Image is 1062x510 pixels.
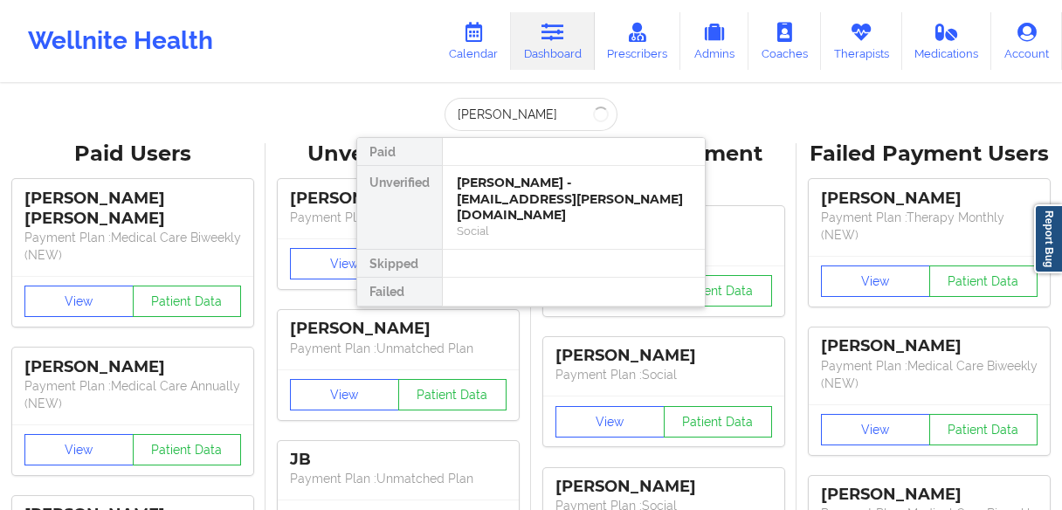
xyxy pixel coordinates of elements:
[357,250,442,278] div: Skipped
[290,189,507,209] div: [PERSON_NAME]
[24,377,241,412] p: Payment Plan : Medical Care Annually (NEW)
[457,175,691,224] div: [PERSON_NAME] - [EMAIL_ADDRESS][PERSON_NAME][DOMAIN_NAME]
[1034,204,1062,273] a: Report Bug
[290,248,399,279] button: View
[290,319,507,339] div: [PERSON_NAME]
[902,12,992,70] a: Medications
[664,406,773,438] button: Patient Data
[929,265,1038,297] button: Patient Data
[290,340,507,357] p: Payment Plan : Unmatched Plan
[555,406,665,438] button: View
[133,434,242,465] button: Patient Data
[821,209,1038,244] p: Payment Plan : Therapy Monthly (NEW)
[457,224,691,238] div: Social
[555,366,772,383] p: Payment Plan : Social
[24,229,241,264] p: Payment Plan : Medical Care Biweekly (NEW)
[821,12,902,70] a: Therapists
[290,209,507,226] p: Payment Plan : Unmatched Plan
[821,189,1038,209] div: [PERSON_NAME]
[290,379,399,410] button: View
[357,278,442,306] div: Failed
[664,275,773,307] button: Patient Data
[133,286,242,317] button: Patient Data
[290,450,507,470] div: JB
[436,12,511,70] a: Calendar
[290,470,507,487] p: Payment Plan : Unmatched Plan
[278,141,519,168] div: Unverified Users
[821,485,1038,505] div: [PERSON_NAME]
[821,336,1038,356] div: [PERSON_NAME]
[991,12,1062,70] a: Account
[24,434,134,465] button: View
[809,141,1050,168] div: Failed Payment Users
[511,12,595,70] a: Dashboard
[680,12,748,70] a: Admins
[24,286,134,317] button: View
[555,477,772,497] div: [PERSON_NAME]
[821,265,930,297] button: View
[821,357,1038,392] p: Payment Plan : Medical Care Biweekly (NEW)
[748,12,821,70] a: Coaches
[821,414,930,445] button: View
[555,346,772,366] div: [PERSON_NAME]
[12,141,253,168] div: Paid Users
[24,357,241,377] div: [PERSON_NAME]
[357,166,442,250] div: Unverified
[398,379,507,410] button: Patient Data
[24,189,241,229] div: [PERSON_NAME] [PERSON_NAME]
[595,12,681,70] a: Prescribers
[929,414,1038,445] button: Patient Data
[357,138,442,166] div: Paid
